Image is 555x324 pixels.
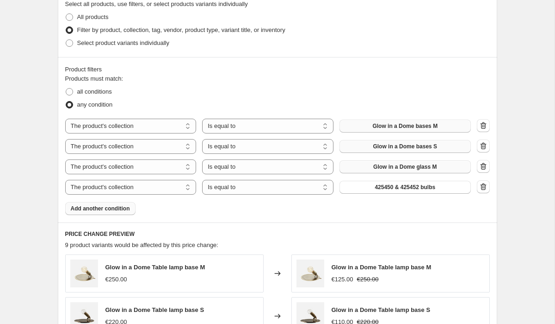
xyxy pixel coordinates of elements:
span: Select all products, use filters, or select products variants individually [65,0,248,7]
img: DI101687_80x.jpg [296,260,324,287]
button: Glow in a Dome bases S [339,140,471,153]
span: All products [77,13,109,20]
div: €250.00 [105,275,127,284]
span: Glow in a Dome bases M [372,122,438,130]
span: Glow in a Dome Table lamp base M [105,264,205,271]
span: Glow in a Dome Table lamp base S [332,306,431,313]
span: 425450 & 425452 bulbs [375,184,435,191]
img: DI101687_80x.jpg [70,260,98,287]
span: 9 product variants would be affected by this price change: [65,241,218,248]
span: Glow in a Dome Table lamp base S [105,306,204,313]
div: €125.00 [332,275,353,284]
button: 425450 & 425452 bulbs [339,181,471,194]
strike: €250.00 [357,275,379,284]
button: Add another condition [65,202,136,215]
span: Filter by product, collection, tag, vendor, product type, variant title, or inventory [77,26,285,33]
span: all conditions [77,88,112,95]
button: Glow in a Dome bases M [339,120,471,133]
span: any condition [77,101,113,108]
span: Add another condition [71,205,130,212]
span: Select product variants individually [77,39,169,46]
h6: PRICE CHANGE PREVIEW [65,230,490,238]
span: Glow in a Dome Table lamp base M [332,264,432,271]
button: Glow in a Dome glass M [339,160,471,173]
span: Products must match: [65,75,123,82]
div: Product filters [65,65,490,74]
span: Glow in a Dome bases S [373,143,437,150]
span: Glow in a Dome glass M [373,163,437,171]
